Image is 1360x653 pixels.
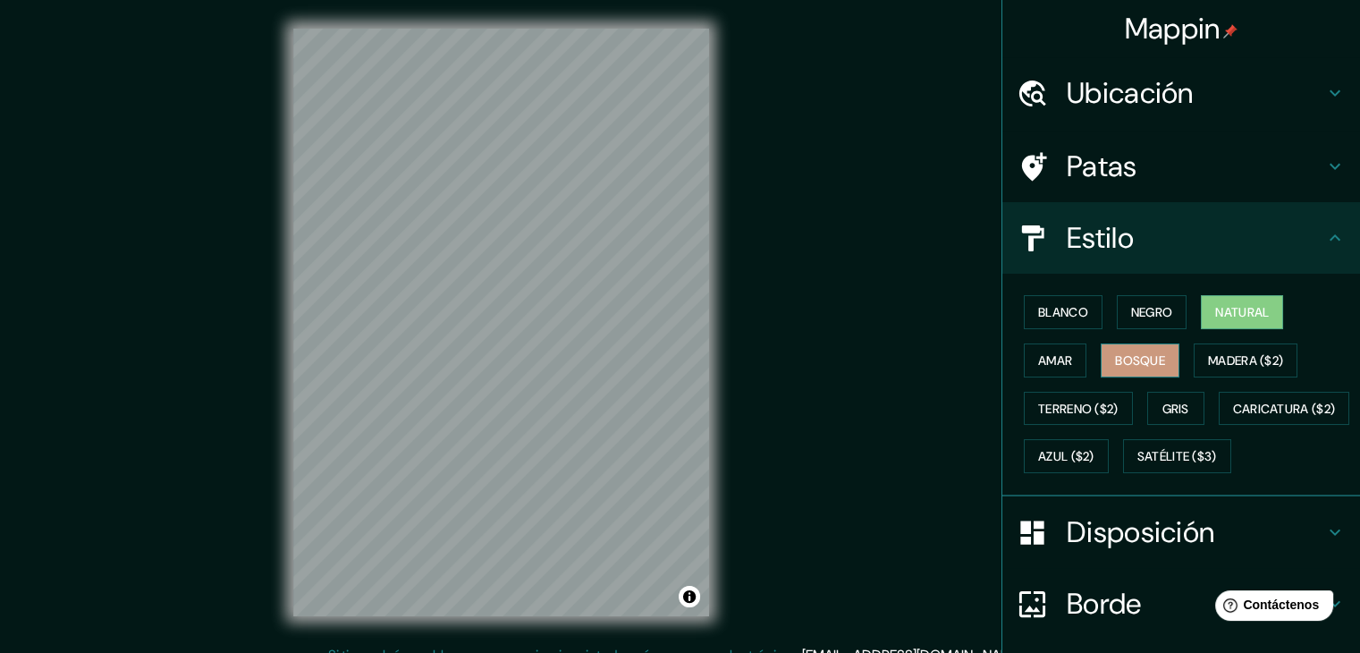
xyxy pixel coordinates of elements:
[1117,295,1187,329] button: Negro
[1038,304,1088,320] font: Blanco
[1024,295,1102,329] button: Blanco
[1131,304,1173,320] font: Negro
[1223,24,1238,38] img: pin-icon.png
[1137,449,1217,465] font: Satélite ($3)
[1201,583,1340,633] iframe: Lanzador de widgets de ayuda
[1038,352,1072,369] font: Amar
[1147,392,1204,426] button: Gris
[1115,352,1165,369] font: Bosque
[1067,148,1137,185] font: Patas
[1123,439,1231,473] button: Satélite ($3)
[1208,352,1283,369] font: Madera ($2)
[1101,343,1179,377] button: Bosque
[679,586,700,607] button: Activar o desactivar atribución
[1125,10,1221,47] font: Mappin
[1067,513,1214,551] font: Disposición
[1002,496,1360,568] div: Disposición
[1002,568,1360,640] div: Borde
[1194,343,1297,377] button: Madera ($2)
[1024,439,1109,473] button: Azul ($2)
[1067,585,1142,623] font: Borde
[1038,401,1119,417] font: Terreno ($2)
[293,29,709,616] canvas: Mapa
[1024,392,1133,426] button: Terreno ($2)
[1067,74,1194,112] font: Ubicación
[1233,401,1336,417] font: Caricatura ($2)
[1201,295,1283,329] button: Natural
[1002,57,1360,129] div: Ubicación
[1024,343,1086,377] button: Amar
[1038,449,1094,465] font: Azul ($2)
[1162,401,1189,417] font: Gris
[1002,131,1360,202] div: Patas
[1002,202,1360,274] div: Estilo
[1219,392,1350,426] button: Caricatura ($2)
[1215,304,1269,320] font: Natural
[1067,219,1134,257] font: Estilo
